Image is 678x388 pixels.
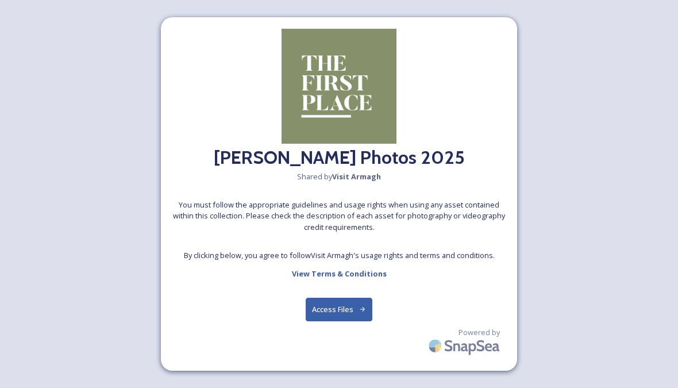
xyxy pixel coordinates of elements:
[425,332,506,359] img: SnapSea Logo
[184,250,495,261] span: By clicking below, you agree to follow Visit Armagh 's usage rights and terms and conditions.
[332,171,381,182] strong: Visit Armagh
[459,327,500,338] span: Powered by
[214,144,465,171] h2: [PERSON_NAME] Photos 2025
[282,29,396,144] img: download%20(6).png
[292,268,387,279] strong: View Terms & Conditions
[297,171,381,182] span: Shared by
[172,199,506,233] span: You must follow the appropriate guidelines and usage rights when using any asset contained within...
[306,298,373,321] button: Access Files
[292,267,387,281] a: View Terms & Conditions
